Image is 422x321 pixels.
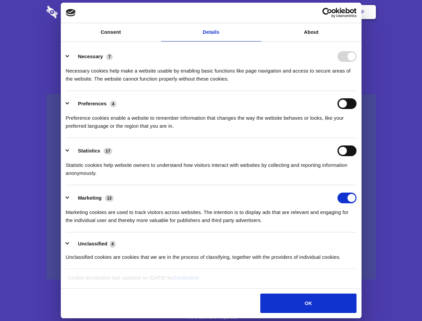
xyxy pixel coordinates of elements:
img: logo [66,9,76,16]
span: 4 [110,241,116,247]
a: Wistia video thumbnail [46,94,376,280]
a: About [261,23,362,41]
a: Consent [61,23,161,41]
a: Contact [271,2,302,22]
span: 17 [104,148,112,154]
span: 4 [110,101,116,107]
a: Details [161,23,261,41]
label: Preferences [78,101,107,106]
iframe: Drift Widget Chat Controller [389,288,414,313]
button: Unclassified (4) [66,240,120,248]
button: OK [260,294,356,313]
div: Preference cookies enable a website to remember information that changes the way the website beha... [66,109,357,130]
div: Marketing cookies are used to track visitors across websites. The intention is to display ads tha... [66,203,357,224]
button: Preferences (4) [66,98,121,109]
a: Pricing [196,2,225,22]
button: Necessary (7) [66,51,117,62]
label: Statistics [78,148,100,153]
a: Login [303,2,332,22]
label: Necessary [78,53,103,59]
span: 13 [105,195,114,202]
button: Statistics (17) [66,145,117,156]
div: Statistic cookies help website owners to understand how visitors interact with websites by collec... [66,156,357,177]
h1: Eliminate Slack Data Loss. [46,30,376,54]
div: Necessary cookies help make a website usable by enabling basic functions like page navigation and... [66,62,357,83]
a: Usercentrics Cookiebot - opens in a new window [298,8,357,18]
a: Cookiebot [173,275,198,281]
span: 7 [106,53,113,60]
div: Cookie declaration last updated on [DATE] by [62,274,360,287]
div: Unclassified cookies are cookies that we are in the process of classifying, together with the pro... [66,248,357,261]
h4: Auto-redaction of sensitive data, encrypted data sharing and self-destructing private chats. Shar... [46,61,376,83]
img: logo-wordmark-white-trans-d4663122ce5f474addd5e946df7df03e33cb6a1c49d2221995e7729f52c070b2.svg [46,6,104,18]
button: Marketing (13) [66,193,118,203]
label: Marketing [78,195,102,201]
